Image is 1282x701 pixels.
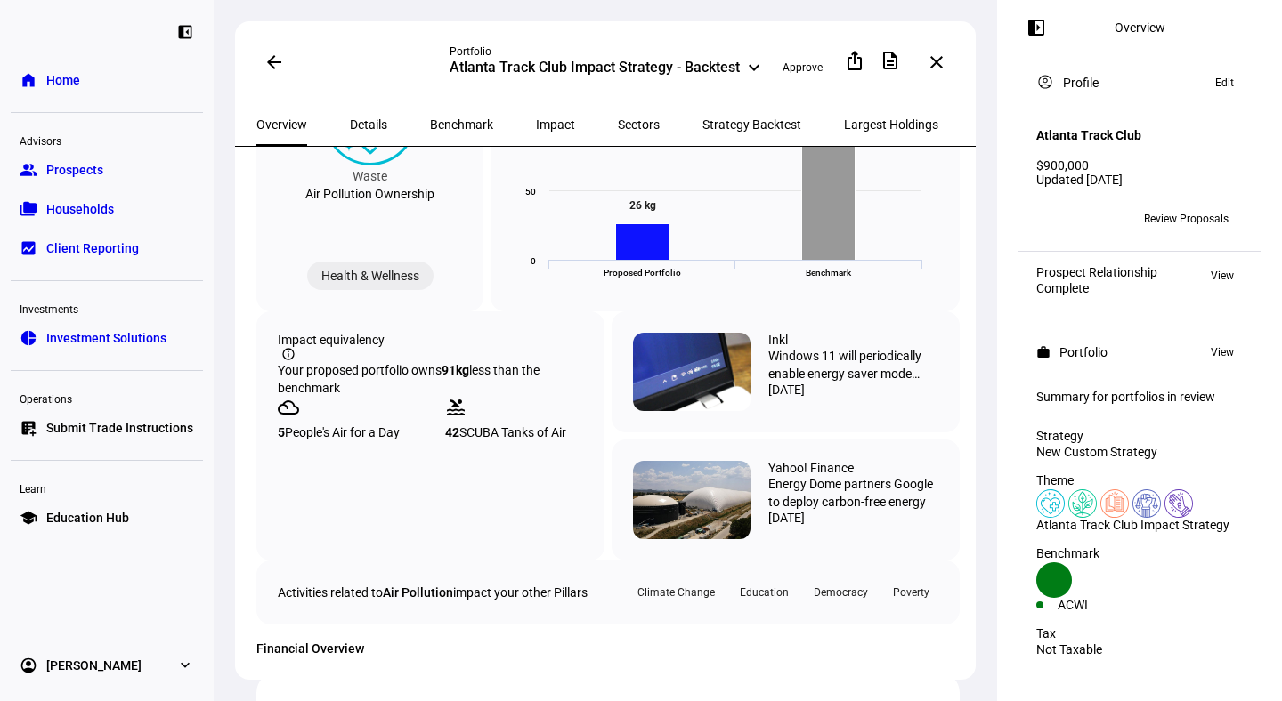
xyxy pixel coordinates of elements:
button: Edit [1206,72,1243,93]
div: Complete [1036,281,1157,295]
h4: Atlanta Track Club [1036,128,1141,142]
mat-icon: info_outline [281,347,296,361]
img: 78d548e888d6b1dc4305a9e638a6fc7d [633,461,751,539]
div: Health & Wellness [307,262,434,290]
div: [DATE] [768,383,938,397]
mat-icon: work [1036,345,1051,359]
mat-icon: pool [445,397,467,418]
div: Portfolio [450,44,761,59]
div: Tax [1036,626,1243,641]
div: Theme [1036,473,1243,487]
div: Summary for portfolios in review [1036,390,1243,404]
span: Benchmark [430,118,493,131]
span: Edit [1215,72,1234,93]
span: kg [456,363,469,377]
eth-mat-symbol: account_circle [20,657,37,674]
img: poverty.colored.svg [1164,489,1193,518]
div: Atlanta Track Club Impact Strategy [1036,518,1243,532]
div: [DATE] [768,511,938,525]
button: View [1202,265,1243,286]
div: Yahoo! Finance [768,461,854,475]
strong: 5 [278,425,285,439]
div: Advisors [11,127,203,152]
span: SCUBA Tanks of Air [459,425,566,439]
mat-icon: description [880,50,901,71]
eth-mat-symbol: list_alt_add [20,419,37,437]
eth-mat-symbol: home [20,71,37,89]
div: Impact equivalency [278,333,583,347]
button: Review Proposals [1130,205,1243,233]
img: 79dyCpaPEGrfb5QG5VbaoW-1280-80.jpg [633,333,751,411]
eth-mat-symbol: left_panel_close [176,23,194,41]
text: 26 kg [629,199,656,212]
mat-icon: arrow_back [264,52,285,73]
div: Education [731,582,798,603]
mat-icon: close [926,52,947,73]
div: Atlanta Track Club Impact Strategy - Backtest [450,59,740,80]
span: Households [46,200,114,218]
div: Windows 11 will periodically enable energy saver mode while you work to increase battery life - e... [768,347,938,383]
span: People's Air for a Day [285,425,400,439]
mat-icon: account_circle [1036,73,1054,91]
span: Submit Trade Instructions [46,419,193,437]
text: 0 [531,256,536,266]
span: Client Reporting [46,239,139,257]
eth-mat-symbol: pie_chart [20,329,37,347]
div: Operations [11,385,203,410]
img: education.colored.svg [1100,489,1129,518]
span: Home [46,71,80,89]
div: Energy Dome partners Google to deploy carbon-free energy [768,475,938,511]
span: GW [1043,213,1059,225]
img: democracy.colored.svg [1132,489,1161,518]
div: Prospect Relationship [1036,265,1157,279]
div: Inkl [768,333,788,347]
text: Benchmark [806,268,852,278]
div: $900,000 [1036,158,1243,173]
span: Approve [783,61,823,74]
button: View [1202,342,1243,363]
mat-icon: left_panel_open [1026,17,1047,38]
button: Approve [768,53,837,82]
div: Updated [DATE] [1036,173,1243,187]
div: Not Taxable [1036,642,1243,657]
span: View [1211,342,1234,363]
eth-mat-symbol: expand_more [176,657,194,674]
text: Proposed Portfolio [604,268,681,278]
strong: 91 [442,363,469,377]
a: folder_copyHouseholds [11,191,203,227]
div: ACWI [1058,598,1140,612]
img: healthWellness.colored.svg [1036,489,1065,518]
span: [PERSON_NAME] [46,657,142,674]
strong: 42 [445,425,459,439]
h4: Financial Overview [256,641,960,656]
div: Your proposed portfolio owns [278,361,583,397]
mat-icon: ios_share [844,50,865,71]
span: Investment Solutions [46,329,166,347]
div: Strategy [1036,429,1243,443]
div: New Custom Strategy [1036,445,1243,459]
span: Strategy Backtest [702,118,801,131]
span: Sectors [618,118,660,131]
text: 50 [525,187,536,197]
span: Overview [256,118,307,131]
div: Investments [11,295,203,320]
eth-panel-overview-card-header: Portfolio [1036,342,1243,363]
span: Air Pollution [383,585,453,600]
div: Portfolio [1059,345,1108,359]
div: Poverty [884,582,938,603]
div: Learn [11,475,203,500]
div: Waste [353,165,387,187]
span: Details [350,118,387,131]
a: homeHome [11,62,203,98]
div: Air Pollution Ownership [305,187,434,201]
img: climateChange.colored.svg [1068,489,1097,518]
div: Activities related to impact your other Pillars [278,585,588,600]
div: Profile [1063,76,1099,90]
eth-mat-symbol: folder_copy [20,200,37,218]
mat-icon: keyboard_arrow_down [743,57,765,78]
eth-mat-symbol: bid_landscape [20,239,37,257]
div: Overview [1115,20,1165,35]
span: Education Hub [46,509,129,527]
span: Impact [536,118,575,131]
div: Democracy [805,582,877,603]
